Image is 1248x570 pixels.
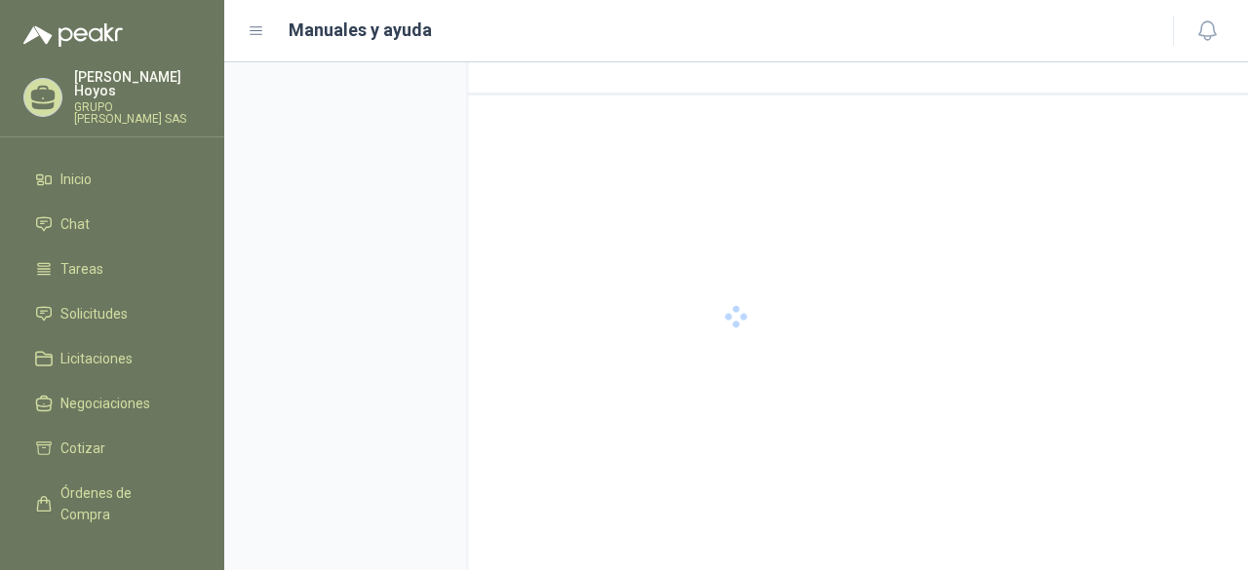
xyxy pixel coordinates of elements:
p: GRUPO [PERSON_NAME] SAS [74,101,201,125]
a: Solicitudes [23,295,201,332]
span: Cotizar [60,437,105,459]
h1: Manuales y ayuda [289,17,432,44]
a: Cotizar [23,430,201,467]
span: Licitaciones [60,348,133,369]
a: Órdenes de Compra [23,475,201,533]
a: Inicio [23,161,201,198]
span: Solicitudes [60,303,128,324]
span: Tareas [60,258,103,280]
a: Chat [23,206,201,243]
img: Logo peakr [23,23,123,47]
span: Inicio [60,169,92,190]
span: Negociaciones [60,393,150,414]
a: Negociaciones [23,385,201,422]
p: [PERSON_NAME] Hoyos [74,70,201,97]
span: Chat [60,213,90,235]
span: Órdenes de Compra [60,482,182,525]
a: Licitaciones [23,340,201,377]
a: Tareas [23,250,201,287]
